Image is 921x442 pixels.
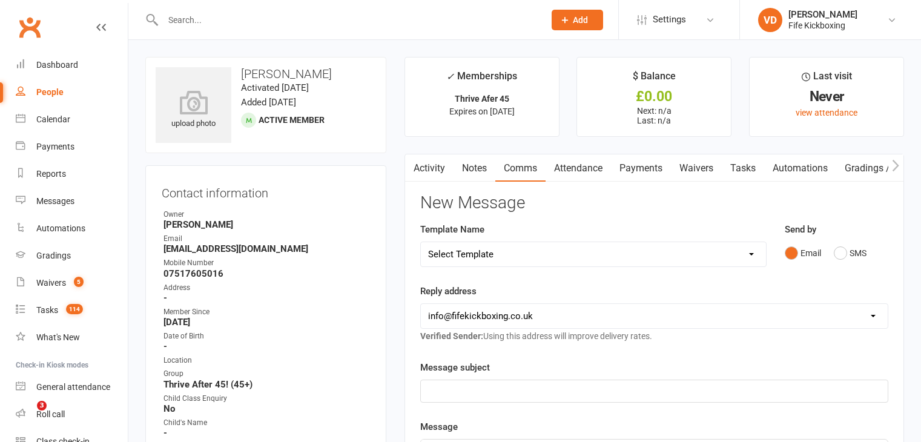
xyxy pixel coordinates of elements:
[420,420,458,434] label: Message
[16,133,128,160] a: Payments
[16,79,128,106] a: People
[162,182,370,200] h3: Contact information
[36,278,66,288] div: Waivers
[761,90,893,103] div: Never
[449,107,515,116] span: Expires on [DATE]
[420,360,490,375] label: Message subject
[163,306,370,318] div: Member Since
[834,242,867,265] button: SMS
[633,68,676,90] div: $ Balance
[159,12,536,28] input: Search...
[788,20,857,31] div: Fife Kickboxing
[552,10,603,30] button: Add
[37,401,47,411] span: 3
[163,403,370,414] strong: No
[163,331,370,342] div: Date of Birth
[420,331,652,341] span: Using this address will improve delivery rates.
[36,87,64,97] div: People
[16,401,128,428] a: Roll call
[16,297,128,324] a: Tasks 114
[36,142,74,151] div: Payments
[36,114,70,124] div: Calendar
[16,215,128,242] a: Automations
[758,8,782,32] div: VD
[163,341,370,352] strong: -
[16,324,128,351] a: What's New
[785,242,821,265] button: Email
[36,169,66,179] div: Reports
[163,393,370,404] div: Child Class Enquiry
[420,194,888,213] h3: New Message
[722,154,764,182] a: Tasks
[446,71,454,82] i: ✓
[163,427,370,438] strong: -
[259,115,325,125] span: Active member
[36,223,85,233] div: Automations
[163,368,370,380] div: Group
[163,317,370,328] strong: [DATE]
[163,355,370,366] div: Location
[16,374,128,401] a: General attendance kiosk mode
[16,160,128,188] a: Reports
[163,233,370,245] div: Email
[163,209,370,220] div: Owner
[16,242,128,269] a: Gradings
[588,90,720,103] div: £0.00
[16,188,128,215] a: Messages
[495,154,546,182] a: Comms
[163,379,370,390] strong: Thrive After 45! (45+)
[36,332,80,342] div: What's New
[16,51,128,79] a: Dashboard
[12,401,41,430] iframe: Intercom live chat
[546,154,611,182] a: Attendance
[16,269,128,297] a: Waivers 5
[446,68,517,91] div: Memberships
[36,409,65,419] div: Roll call
[653,6,686,33] span: Settings
[36,382,110,392] div: General attendance
[788,9,857,20] div: [PERSON_NAME]
[163,219,370,230] strong: [PERSON_NAME]
[15,12,45,42] a: Clubworx
[156,67,376,81] h3: [PERSON_NAME]
[163,243,370,254] strong: [EMAIL_ADDRESS][DOMAIN_NAME]
[163,282,370,294] div: Address
[36,60,78,70] div: Dashboard
[405,154,454,182] a: Activity
[36,196,74,206] div: Messages
[241,97,296,108] time: Added [DATE]
[420,331,483,341] strong: Verified Sender:
[74,277,84,287] span: 5
[796,108,857,117] a: view attendance
[802,68,852,90] div: Last visit
[241,82,309,93] time: Activated [DATE]
[16,106,128,133] a: Calendar
[36,305,58,315] div: Tasks
[573,15,588,25] span: Add
[454,154,495,182] a: Notes
[163,417,370,429] div: Child's Name
[36,251,71,260] div: Gradings
[611,154,671,182] a: Payments
[66,304,83,314] span: 114
[156,90,231,130] div: upload photo
[163,292,370,303] strong: -
[420,284,477,299] label: Reply address
[163,257,370,269] div: Mobile Number
[588,106,720,125] p: Next: n/a Last: n/a
[455,94,509,104] strong: Thrive Afer 45
[420,222,484,237] label: Template Name
[764,154,836,182] a: Automations
[785,222,816,237] label: Send by
[163,268,370,279] strong: 07517605016
[671,154,722,182] a: Waivers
